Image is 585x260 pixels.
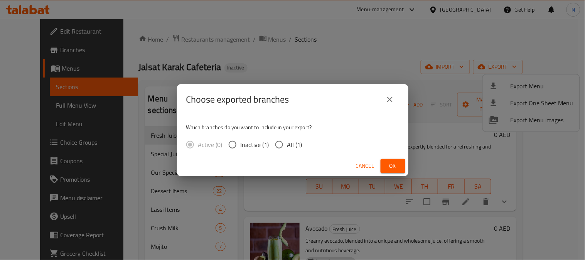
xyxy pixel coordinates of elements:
span: Inactive (1) [241,140,269,149]
button: Ok [381,159,405,173]
p: Which branches do you want to include in your export? [186,123,399,131]
span: All (1) [287,140,302,149]
button: Cancel [353,159,378,173]
span: Ok [387,161,399,171]
h2: Choose exported branches [186,93,289,106]
button: close [381,90,399,109]
span: Active (0) [198,140,223,149]
span: Cancel [356,161,374,171]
